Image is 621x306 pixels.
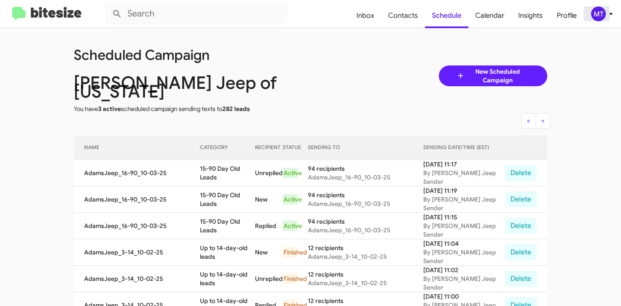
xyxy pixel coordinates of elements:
td: Replied [255,213,283,239]
div: 12 recipients [308,244,424,252]
div: [DATE] 11:04 [423,239,505,248]
div: Active [283,194,298,205]
div: By [PERSON_NAME] Jeep Sender [423,221,505,239]
th: NAME [74,136,200,160]
a: Calendar [468,3,511,28]
input: Search [105,3,287,24]
td: Unreplied [255,160,283,186]
span: 282 leads [222,105,250,113]
div: Scheduled Campaign [67,51,317,59]
div: [DATE] 11:17 [423,160,505,169]
div: [DATE] 11:02 [423,266,505,274]
div: Active [283,168,298,178]
div: [DATE] 11:00 [423,292,505,301]
div: Active [283,221,298,231]
a: Insights [511,3,550,28]
div: By [PERSON_NAME] Jeep Sender [423,195,505,212]
div: AdamsJeep_16-90_10-03-25 [308,199,424,208]
button: Delete [505,244,537,260]
td: AdamsJeep_3-14_10-02-25 [74,266,200,292]
nav: Page navigation example [522,113,550,129]
td: AdamsJeep_16-90_10-03-25 [74,186,200,213]
button: Next [536,113,550,129]
a: New Scheduled Campaign [439,65,548,86]
button: Previous [521,113,536,129]
span: » [541,117,545,124]
th: SENDING TO [308,136,424,160]
th: CATEGORY [200,136,255,160]
td: New [255,239,283,266]
div: Finished [283,247,298,257]
a: Contacts [381,3,425,28]
div: 94 recipients [308,191,424,199]
div: [DATE] 11:19 [423,186,505,195]
th: RECIPIENT [255,136,283,160]
div: MT [591,7,606,21]
td: Up to 14-day-old leads [200,239,255,266]
a: Profile [550,3,584,28]
td: 15-90 Day Old Leads [200,160,255,186]
div: 12 recipients [308,296,424,305]
td: 15-90 Day Old Leads [200,213,255,239]
td: 15-90 Day Old Leads [200,186,255,213]
td: Up to 14-day-old leads [200,266,255,292]
div: AdamsJeep_3-14_10-02-25 [308,279,424,287]
div: 94 recipients [308,164,424,173]
span: « [527,117,530,124]
div: AdamsJeep_16-90_10-03-25 [308,173,424,182]
div: AdamsJeep_16-90_10-03-25 [308,226,424,234]
td: Unreplied [255,266,283,292]
div: By [PERSON_NAME] Jeep Sender [423,274,505,292]
div: [DATE] 11:15 [423,213,505,221]
th: STATUS [283,136,308,160]
td: New [255,186,283,213]
a: Inbox [350,3,381,28]
span: 3 active [98,105,121,113]
td: AdamsJeep_16-90_10-03-25 [74,160,200,186]
div: By [PERSON_NAME] Jeep Sender [423,248,505,265]
div: AdamsJeep_3-14_10-02-25 [308,252,424,261]
span: New Scheduled Campaign [465,67,530,85]
div: Finished [283,273,298,284]
div: By [PERSON_NAME] Jeep Sender [423,169,505,186]
th: SENDING DATE/TIME (EST) [423,136,505,160]
button: Delete [505,191,537,208]
button: MT [584,7,611,21]
div: You have scheduled campaign sending texts to [67,104,317,113]
button: Delete [505,270,537,287]
td: AdamsJeep_16-90_10-03-25 [74,213,200,239]
td: AdamsJeep_3-14_10-02-25 [74,239,200,266]
a: Schedule [425,3,468,28]
button: Delete [505,165,537,181]
button: Delete [505,218,537,234]
div: [PERSON_NAME] Jeep of [US_STATE] [67,78,317,96]
div: 12 recipients [308,270,424,279]
div: 94 recipients [308,217,424,226]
